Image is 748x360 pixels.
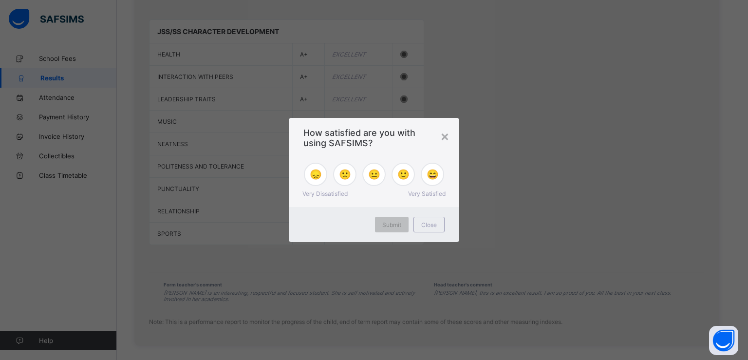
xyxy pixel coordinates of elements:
button: Open asap [709,326,738,355]
div: × [440,128,449,144]
span: 😞 [310,169,322,180]
span: 🙁 [339,169,351,180]
span: How satisfied are you with using SAFSIMS? [303,128,445,148]
span: 😐 [368,169,380,180]
span: Very Satisfied [408,190,446,197]
span: 😄 [427,169,439,180]
span: 🙂 [397,169,410,180]
span: Very Dissatisfied [302,190,348,197]
span: Submit [382,221,401,228]
span: Close [421,221,437,228]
